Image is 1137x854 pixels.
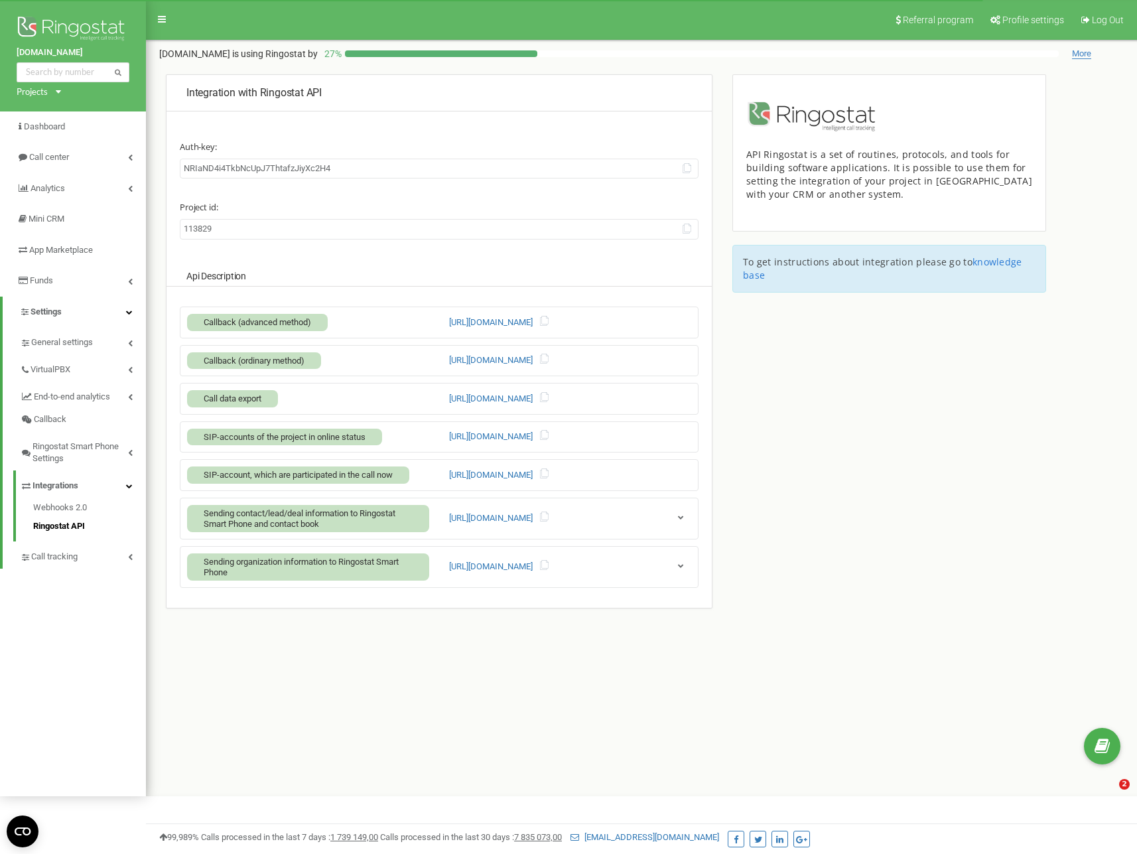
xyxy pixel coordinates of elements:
[204,432,366,442] span: SIP-accounts of the project in online status
[17,86,48,98] div: Projects
[186,86,692,101] p: Integration with Ringostat API
[31,183,65,193] span: Analytics
[204,508,395,529] span: Sending contact/lead/deal information to Ringostat Smart Phone and contact book
[7,816,38,847] button: Open CMP widget
[20,541,146,569] a: Call tracking
[33,441,128,465] span: Ringostat Smart Phone Settings
[1002,15,1064,25] span: Profile settings
[20,354,146,382] a: VirtualPBX
[449,469,533,482] a: [URL][DOMAIN_NAME]
[180,192,699,216] label: Project id:
[33,480,78,492] span: Integrations
[204,470,393,480] span: SIP-account, which are participated in the call now
[159,47,318,60] p: [DOMAIN_NAME]
[17,13,129,46] img: Ringostat logo
[29,214,64,224] span: Mini CRM
[903,15,973,25] span: Referral program
[743,255,1022,281] a: knowledge base
[449,393,533,405] a: [URL][DOMAIN_NAME]
[746,148,1032,201] div: API Ringostat is a set of routines, protocols, and tools for building software applications. It i...
[449,317,533,329] a: [URL][DOMAIN_NAME]
[31,364,70,376] span: VirtualPBX
[33,517,146,533] a: Ringostat API
[1119,779,1130,790] span: 2
[20,470,146,498] a: Integrations
[204,557,399,577] span: Sending organization information to Ringostat Smart Phone
[746,102,881,131] img: image
[743,255,1036,282] p: To get instructions about integration please go to
[186,271,246,281] span: Api Description
[180,131,699,155] label: Auth-key:
[29,152,69,162] span: Call center
[449,431,533,443] a: [URL][DOMAIN_NAME]
[20,327,146,354] a: General settings
[1072,48,1091,59] span: More
[24,121,65,131] span: Dashboard
[204,356,304,366] span: Callback (ordinary method)
[34,391,110,403] span: End-to-end analytics
[449,354,533,367] a: [URL][DOMAIN_NAME]
[204,393,261,403] span: Call data export
[17,46,129,59] a: [DOMAIN_NAME]
[3,297,146,328] a: Settings
[30,275,53,285] span: Funds
[20,431,146,470] a: Ringostat Smart Phone Settings
[204,317,311,327] span: Callback (advanced method)
[232,48,318,59] span: is using Ringostat by
[449,512,533,525] a: [URL][DOMAIN_NAME]
[29,245,93,255] span: App Marketplace
[180,159,699,179] input: Click on "Generate" button to get auth-key
[31,551,78,563] span: Call tracking
[449,561,533,573] a: [URL][DOMAIN_NAME]
[20,408,146,431] a: Callback
[31,336,93,349] span: General settings
[1092,779,1124,811] iframe: Intercom live chat
[17,62,129,82] input: Search by number
[1092,15,1124,25] span: Log Out
[20,382,146,409] a: End-to-end analytics
[31,307,62,317] span: Settings
[318,47,345,60] p: 27 %
[33,502,146,518] a: Webhooks 2.0
[34,413,66,426] span: Callback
